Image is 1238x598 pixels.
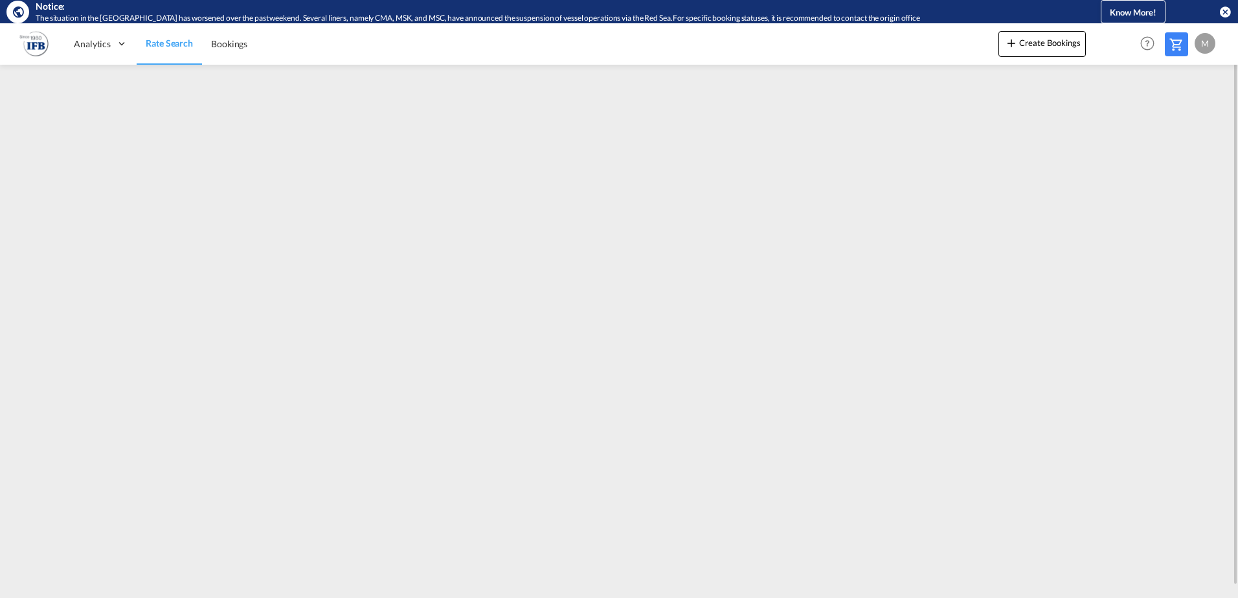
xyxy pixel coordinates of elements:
span: Know More! [1110,7,1156,17]
div: Analytics [65,23,137,65]
md-icon: icon-earth [12,5,25,18]
div: The situation in the Red Sea has worsened over the past weekend. Several liners, namely CMA, MSK,... [36,13,1048,24]
a: Bookings [202,23,256,65]
span: Bookings [211,38,247,49]
img: b628ab10256c11eeb52753acbc15d091.png [19,29,49,58]
button: icon-plus 400-fgCreate Bookings [998,31,1086,57]
span: Help [1136,32,1158,54]
span: Analytics [74,38,111,50]
button: icon-close-circle [1219,5,1232,18]
div: M [1195,33,1215,54]
md-icon: icon-plus 400-fg [1004,35,1019,50]
div: Help [1136,32,1165,56]
a: Rate Search [137,23,202,65]
span: Rate Search [146,38,193,49]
